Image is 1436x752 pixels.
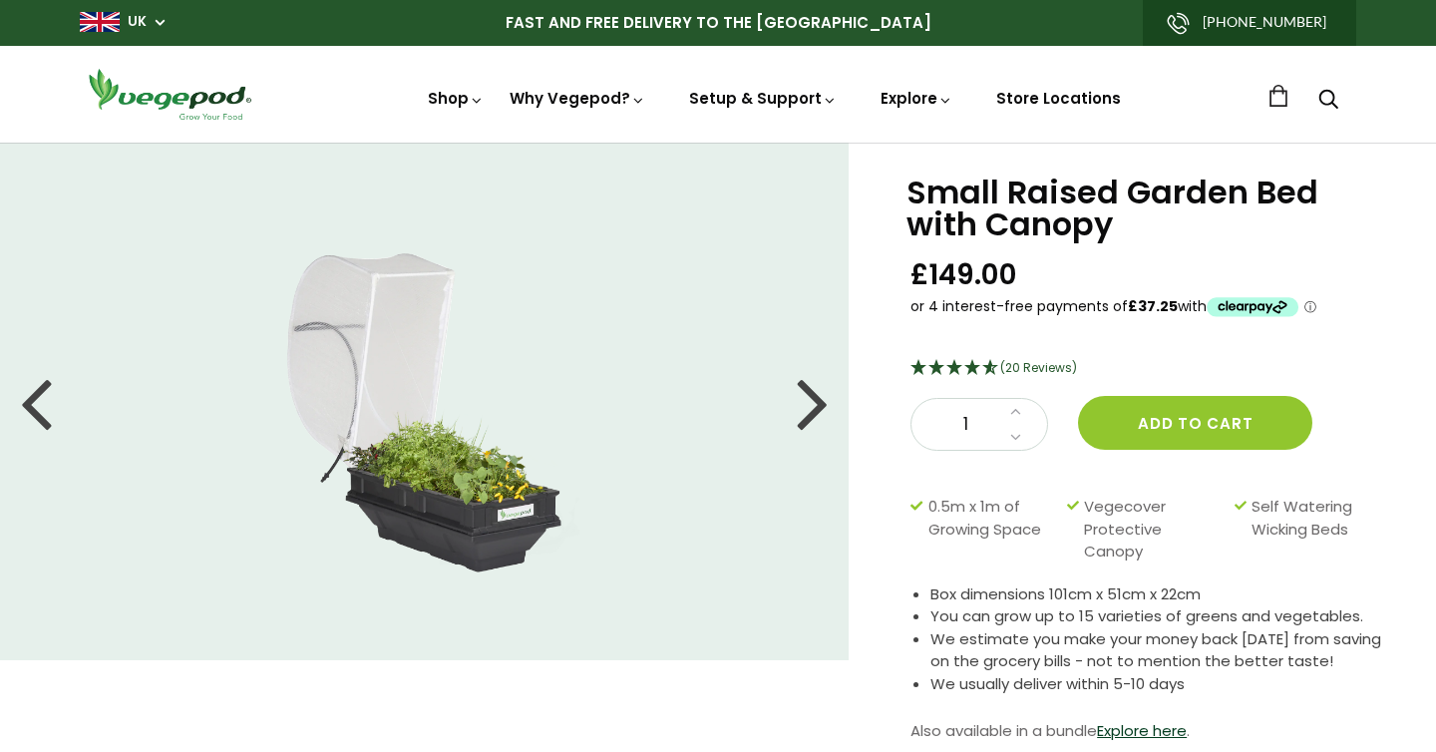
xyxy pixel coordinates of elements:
div: 4.75 Stars - 20 Reviews [910,356,1386,382]
a: Search [1318,91,1338,112]
h1: Small Raised Garden Bed with Canopy [906,177,1386,240]
p: Also available in a bundle . [910,716,1386,746]
a: Increase quantity by 1 [1004,399,1027,425]
span: (20 Reviews) [1000,359,1077,376]
img: gb_large.png [80,12,120,32]
span: Self Watering Wicking Beds [1252,496,1376,564]
a: Explore [881,88,952,109]
a: Why Vegepod? [510,88,645,109]
img: Small Raised Garden Bed with Canopy [258,227,590,576]
img: Vegepod [80,66,259,123]
li: You can grow up to 15 varieties of greens and vegetables. [930,605,1386,628]
span: 1 [931,412,999,438]
a: Shop [428,88,484,109]
a: Store Locations [996,88,1121,109]
li: We usually deliver within 5-10 days [930,673,1386,696]
span: £149.00 [910,256,1017,293]
button: Add to cart [1078,396,1312,450]
a: Setup & Support [689,88,837,109]
li: We estimate you make your money back [DATE] from saving on the grocery bills - not to mention the... [930,628,1386,673]
span: 0.5m x 1m of Growing Space [928,496,1057,564]
span: Vegecover Protective Canopy [1084,496,1225,564]
a: UK [128,12,147,32]
a: Decrease quantity by 1 [1004,425,1027,451]
a: Explore here [1097,720,1187,741]
li: Box dimensions 101cm x 51cm x 22cm [930,583,1386,606]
